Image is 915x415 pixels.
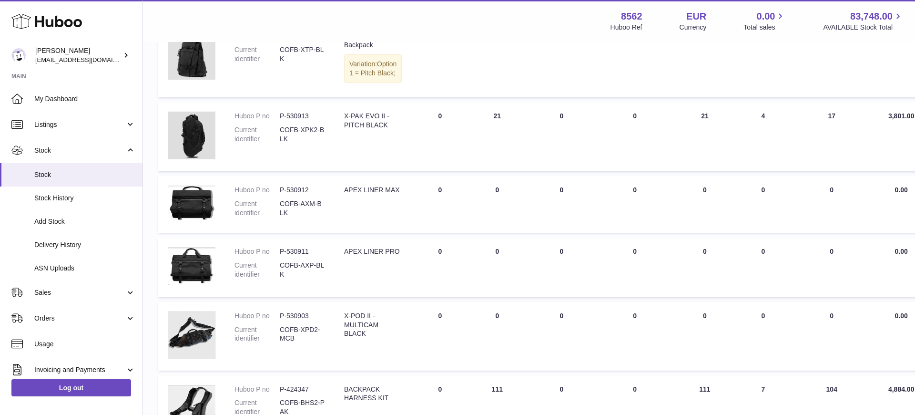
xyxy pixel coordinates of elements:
[168,311,215,359] img: product image
[895,248,908,255] span: 0.00
[168,32,215,80] img: product image
[11,379,131,396] a: Log out
[11,48,26,62] img: fumi@codeofbell.com
[34,340,135,349] span: Usage
[234,261,280,279] dt: Current identifier
[789,176,874,233] td: 0
[672,102,737,171] td: 21
[280,186,325,195] dd: P-530912
[280,311,325,321] dd: P-530903
[34,146,125,155] span: Stock
[737,22,789,98] td: 2
[468,238,526,297] td: 0
[680,23,707,32] div: Currency
[823,23,904,32] span: AVAILABLE Stock Total
[737,176,789,233] td: 0
[280,112,325,121] dd: P-530913
[411,302,468,371] td: 0
[895,312,908,320] span: 0.00
[468,176,526,233] td: 0
[344,112,402,130] div: X-PAK EVO II - PITCH BLACK
[526,102,597,171] td: 0
[35,56,140,63] span: [EMAIL_ADDRESS][DOMAIN_NAME]
[280,125,325,144] dd: COFB-XPK2-BLK
[234,247,280,256] dt: Huboo P no
[633,112,637,120] span: 0
[234,385,280,394] dt: Huboo P no
[35,46,121,64] div: [PERSON_NAME]
[621,10,642,23] strong: 8562
[280,261,325,279] dd: COFB-AXP-BLK
[672,22,737,98] td: 53
[280,199,325,218] dd: COFB-AXM-BLK
[234,311,280,321] dt: Huboo P no
[757,10,775,23] span: 0.00
[234,112,280,121] dt: Huboo P no
[411,102,468,171] td: 0
[468,22,526,98] td: 53
[888,385,915,393] span: 4,884.00
[823,10,904,32] a: 83,748.00 AVAILABLE Stock Total
[633,248,637,255] span: 0
[344,247,402,256] div: APEX LINER PRO
[34,217,135,226] span: Add Stock
[672,238,737,297] td: 0
[280,45,325,63] dd: COFB-XTP-BLK
[344,186,402,195] div: APEX LINER MAX
[737,302,789,371] td: 0
[526,238,597,297] td: 0
[888,112,915,120] span: 3,801.00
[34,170,135,179] span: Stock
[526,22,597,98] td: 0
[280,325,325,343] dd: COFB-XPD2-MCB
[411,238,468,297] td: 0
[743,10,786,32] a: 0.00 Total sales
[468,302,526,371] td: 0
[686,10,706,23] strong: EUR
[672,302,737,371] td: 0
[344,311,402,339] div: X-POD II - MULTICAM BLACK
[34,264,135,273] span: ASN Uploads
[280,385,325,394] dd: P-424347
[234,186,280,195] dt: Huboo P no
[34,240,135,249] span: Delivery History
[526,302,597,371] td: 0
[34,365,125,374] span: Invoicing and Payments
[526,176,597,233] td: 0
[633,312,637,320] span: 0
[411,22,468,98] td: 0
[34,120,125,129] span: Listings
[168,112,215,159] img: product image
[610,23,642,32] div: Huboo Ref
[344,385,402,403] div: BACKPACK HARNESS KIT
[34,288,125,297] span: Sales
[34,314,125,323] span: Orders
[672,176,737,233] td: 0
[344,54,402,83] div: Variation:
[737,102,789,171] td: 4
[468,102,526,171] td: 21
[633,186,637,194] span: 0
[411,176,468,233] td: 0
[234,199,280,218] dt: Current identifier
[789,22,874,98] td: 51
[895,186,908,194] span: 0.00
[789,238,874,297] td: 0
[737,238,789,297] td: 0
[234,45,280,63] dt: Current identifier
[280,247,325,256] dd: P-530911
[34,194,135,203] span: Stock History
[789,302,874,371] td: 0
[789,102,874,171] td: 17
[168,186,215,221] img: product image
[850,10,893,23] span: 83,748.00
[743,23,786,32] span: Total sales
[633,385,637,393] span: 0
[168,247,215,285] img: product image
[34,94,135,104] span: My Dashboard
[234,325,280,343] dt: Current identifier
[234,125,280,144] dt: Current identifier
